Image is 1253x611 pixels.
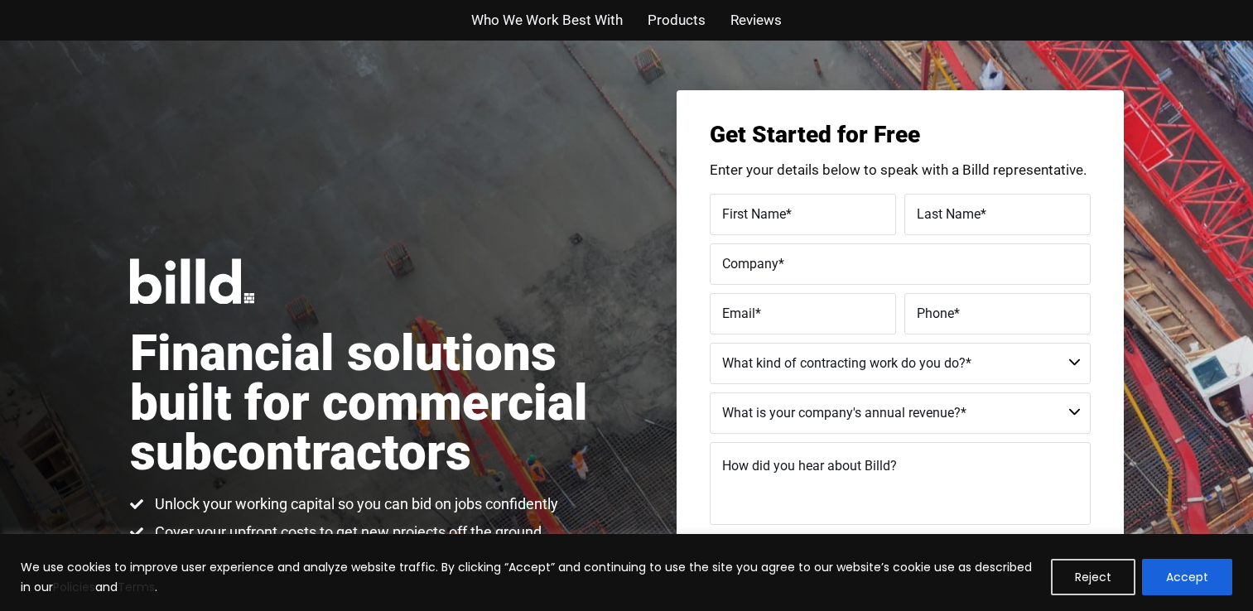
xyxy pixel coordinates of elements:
a: Products [648,8,706,32]
a: Terms [118,579,155,595]
a: Reviews [730,8,782,32]
span: Phone [917,305,954,320]
button: Reject [1051,559,1135,595]
span: Last Name [917,205,981,221]
h3: Get Started for Free [710,123,1091,147]
span: Unlock your working capital so you can bid on jobs confidently [151,494,558,514]
p: Enter your details below to speak with a Billd representative. [710,163,1091,177]
p: We use cookies to improve user experience and analyze website traffic. By clicking “Accept” and c... [21,557,1039,597]
a: Who We Work Best With [471,8,623,32]
span: Email [722,305,755,320]
h1: Financial solutions built for commercial subcontractors [130,329,627,478]
button: Accept [1142,559,1232,595]
span: How did you hear about Billd? [722,458,897,474]
span: Company [722,255,778,271]
span: First Name [722,205,786,221]
a: Policies [53,579,95,595]
span: Cover your upfront costs to get new projects off the ground [151,522,542,542]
